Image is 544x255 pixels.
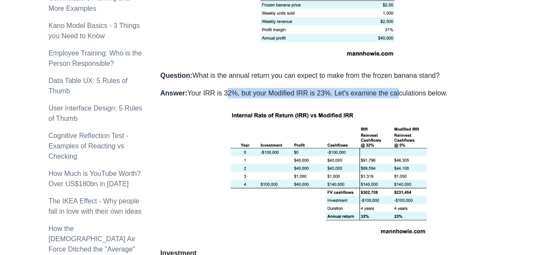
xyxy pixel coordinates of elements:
a: How Much is YouTube Worth? Over US$180bn in [DATE] [49,170,141,187]
a: Employee Training: Who is the Person Responsible? [49,49,142,67]
strong: Question: [160,72,193,79]
a: Kano Model Basics - 3 Things you Need to Know [49,22,140,40]
a: Cognitive Reflection Test - Examples of Reacting vs Checking [49,132,129,160]
a: The IKEA Effect - Why people fall in love with their own ideas [49,197,141,215]
a: User Interface Design: 5 Rules of Thumb [49,104,142,122]
img: IRR [224,105,432,238]
p: Your IRR is 32%, but your Modified IRR is 23%. Let's examine the calculations below. [160,88,496,98]
p: What is the annual return you can expect to make from the frozen banana stand? [160,71,496,81]
strong: Answer: [160,89,187,96]
a: Data Table UX: 5 Rules of Thumb [49,77,128,95]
